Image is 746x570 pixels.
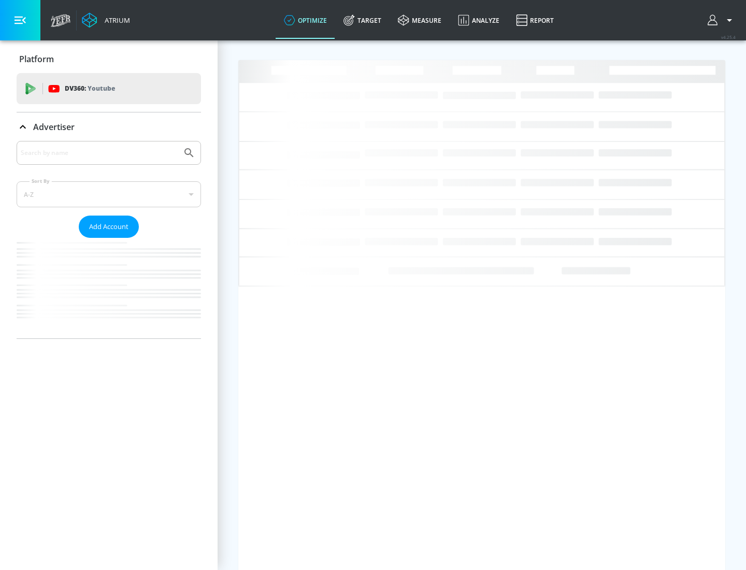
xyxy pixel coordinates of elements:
input: Search by name [21,146,178,160]
div: Atrium [101,16,130,25]
p: Youtube [88,83,115,94]
div: Advertiser [17,141,201,338]
span: v 4.25.4 [721,34,736,40]
a: Analyze [450,2,508,39]
p: Advertiser [33,121,75,133]
nav: list of Advertiser [17,238,201,338]
a: Report [508,2,562,39]
div: Advertiser [17,112,201,141]
a: Atrium [82,12,130,28]
div: Platform [17,45,201,74]
p: Platform [19,53,54,65]
a: measure [390,2,450,39]
span: Add Account [89,221,128,233]
button: Add Account [79,216,139,238]
div: DV360: Youtube [17,73,201,104]
label: Sort By [30,178,52,184]
a: optimize [276,2,335,39]
div: A-Z [17,181,201,207]
p: DV360: [65,83,115,94]
a: Target [335,2,390,39]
